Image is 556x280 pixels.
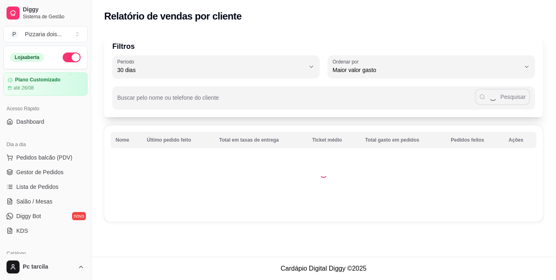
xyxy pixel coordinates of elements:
article: até 26/08 [13,85,34,91]
span: Salão / Mesas [16,197,53,206]
div: Pizzaria dois ... [25,30,62,38]
span: Lista de Pedidos [16,183,59,191]
span: Pc tarcila [23,263,74,271]
span: Maior valor gasto [333,66,520,74]
a: Diggy Botnovo [3,210,88,223]
span: P [10,30,18,38]
button: Select a team [3,26,88,42]
div: Loading [320,170,328,178]
label: Período [117,58,137,65]
span: Dashboard [16,118,44,126]
article: Plano Customizado [15,77,60,83]
a: Lista de Pedidos [3,180,88,193]
a: Salão / Mesas [3,195,88,208]
span: Pedidos balcão (PDV) [16,153,72,162]
span: Diggy [23,6,84,13]
div: Catálogo [3,247,88,260]
span: Diggy Bot [16,212,41,220]
span: KDS [16,227,28,235]
div: Dia a dia [3,138,88,151]
button: Pc tarcila [3,257,88,277]
button: Alterar Status [63,52,81,62]
a: Gestor de Pedidos [3,166,88,179]
button: Ordenar porMaior valor gasto [328,55,535,78]
a: Dashboard [3,115,88,128]
div: Acesso Rápido [3,102,88,115]
a: Plano Customizadoaté 26/08 [3,72,88,96]
a: KDS [3,224,88,237]
footer: Cardápio Digital Diggy © 2025 [91,257,556,280]
button: Pedidos balcão (PDV) [3,151,88,164]
span: Gestor de Pedidos [16,168,63,176]
div: Loja aberta [10,53,44,62]
h2: Relatório de vendas por cliente [104,10,242,23]
button: Período30 dias [112,55,320,78]
p: Filtros [112,41,535,52]
span: Sistema de Gestão [23,13,84,20]
span: 30 dias [117,66,305,74]
input: Buscar pelo nome ou telefone do cliente [117,97,475,105]
label: Ordenar por [333,58,361,65]
a: DiggySistema de Gestão [3,3,88,23]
